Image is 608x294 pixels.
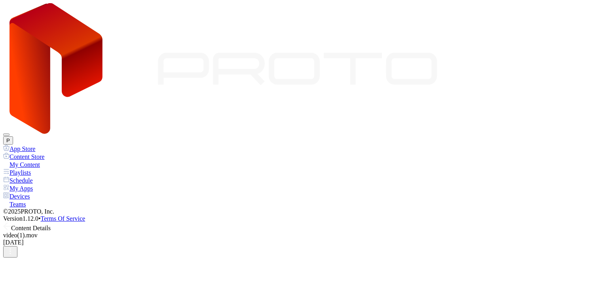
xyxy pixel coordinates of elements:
[3,160,605,168] a: My Content
[3,153,605,160] a: Content Store
[3,145,605,153] a: App Store
[3,232,605,239] div: video(1).mov
[3,200,605,208] a: Teams
[3,222,605,232] div: Content Details
[3,215,41,222] span: Version 1.12.0 •
[3,184,605,192] a: My Apps
[3,239,605,246] div: [DATE]
[3,192,605,200] a: Devices
[3,208,605,215] div: © 2025 PROTO, Inc.
[3,136,13,145] button: P
[3,168,605,176] a: Playlists
[41,215,85,222] a: Terms Of Service
[3,176,605,184] a: Schedule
